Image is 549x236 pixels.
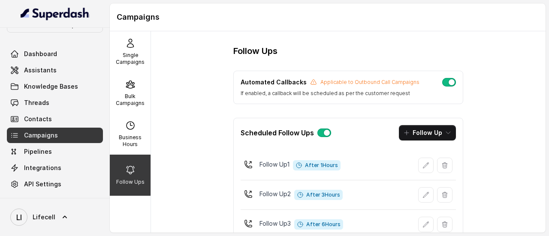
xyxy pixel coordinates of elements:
[259,160,290,169] p: Follow Up 1
[24,50,57,58] span: Dashboard
[7,63,103,78] a: Assistants
[259,219,291,228] p: Follow Up 3
[33,213,55,221] span: Lifecell
[293,160,341,170] span: After 1 Hours
[7,79,103,94] a: Knowledge Bases
[113,52,147,66] p: Single Campaigns
[7,111,103,127] a: Contacts
[399,125,456,140] button: Follow Up
[7,144,103,159] a: Pipelines
[7,160,103,176] a: Integrations
[24,164,61,172] span: Integrations
[21,7,90,21] img: light.svg
[259,190,291,198] p: Follow Up 2
[294,219,343,230] span: After 6 Hours
[320,79,419,86] p: Applicable to Outbound Call Campaigns
[7,95,103,111] a: Threads
[241,128,314,138] p: Scheduled Follow Ups
[233,45,278,57] h3: Follow Ups
[16,213,22,222] text: LI
[24,66,57,75] span: Assistants
[24,131,58,140] span: Campaigns
[294,190,343,200] span: After 3 Hours
[24,147,52,156] span: Pipelines
[7,128,103,143] a: Campaigns
[117,10,539,24] h1: Campaigns
[24,99,49,107] span: Threads
[113,134,147,148] p: Business Hours
[24,115,52,123] span: Contacts
[24,180,61,188] span: API Settings
[7,205,103,229] a: Lifecell
[113,93,147,107] p: Bulk Campaigns
[116,179,145,185] p: Follow Ups
[241,90,419,97] p: If enabled, a callback will be scheduled as per the customer request
[24,82,78,91] span: Knowledge Bases
[7,176,103,192] a: API Settings
[7,46,103,62] a: Dashboard
[241,78,307,87] p: Automated Callbacks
